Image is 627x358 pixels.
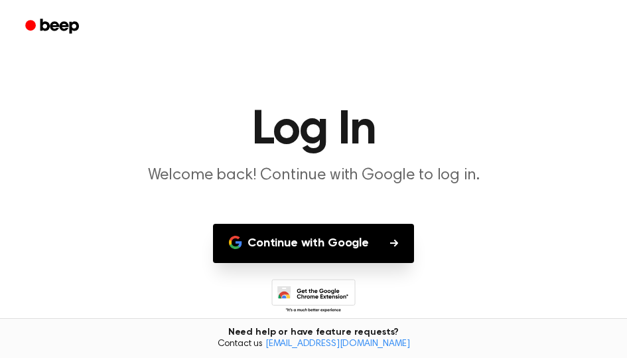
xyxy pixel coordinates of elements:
[59,165,569,187] p: Welcome back! Continue with Google to log in.
[16,106,611,154] h1: Log In
[265,339,410,349] a: [EMAIL_ADDRESS][DOMAIN_NAME]
[8,339,619,351] span: Contact us
[16,14,91,40] a: Beep
[213,224,414,263] button: Continue with Google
